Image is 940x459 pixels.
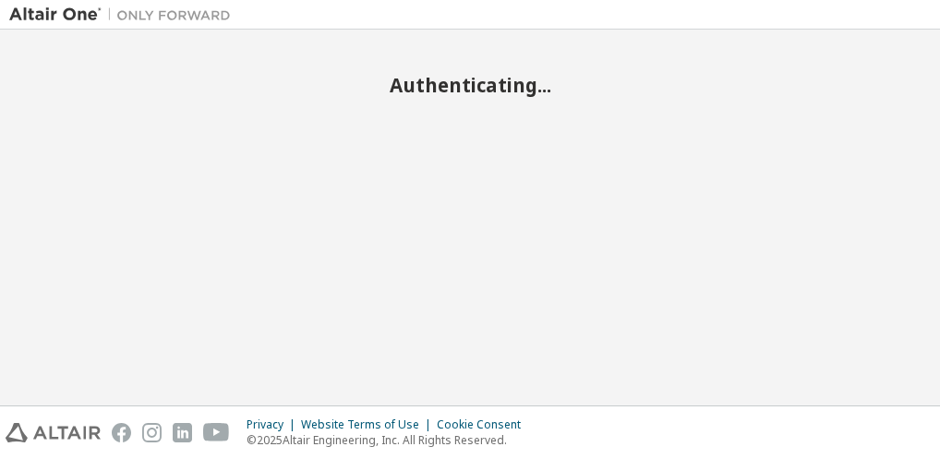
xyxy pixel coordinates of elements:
img: instagram.svg [142,423,162,442]
img: youtube.svg [203,423,230,442]
div: Cookie Consent [437,417,532,432]
div: Privacy [247,417,301,432]
img: facebook.svg [112,423,131,442]
img: linkedin.svg [173,423,192,442]
h2: Authenticating... [9,73,931,97]
p: © 2025 Altair Engineering, Inc. All Rights Reserved. [247,432,532,448]
div: Website Terms of Use [301,417,437,432]
img: Altair One [9,6,240,24]
img: altair_logo.svg [6,423,101,442]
